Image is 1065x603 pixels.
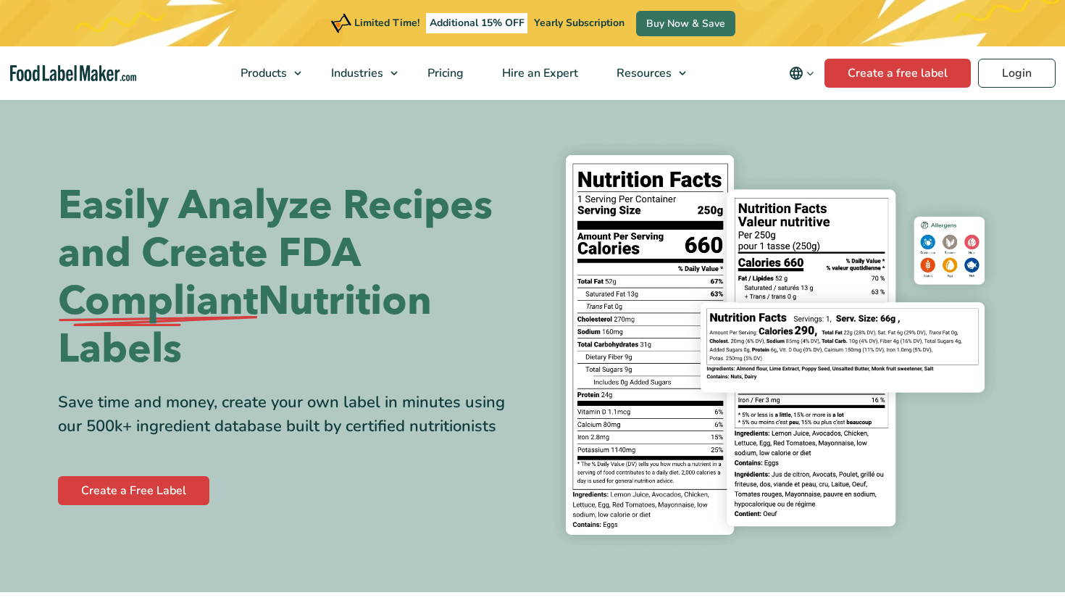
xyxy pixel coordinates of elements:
[409,46,480,100] a: Pricing
[58,476,209,505] a: Create a Free Label
[312,46,405,100] a: Industries
[327,65,385,81] span: Industries
[58,391,522,438] div: Save time and money, create your own label in minutes using our 500k+ ingredient database built b...
[58,278,258,325] span: Compliant
[534,16,625,30] span: Yearly Subscription
[636,11,735,36] a: Buy Now & Save
[498,65,580,81] span: Hire an Expert
[598,46,693,100] a: Resources
[354,16,419,30] span: Limited Time!
[978,59,1056,88] a: Login
[222,46,309,100] a: Products
[58,182,522,373] h1: Easily Analyze Recipes and Create FDA Nutrition Labels
[423,65,465,81] span: Pricing
[236,65,288,81] span: Products
[10,65,136,82] a: Food Label Maker homepage
[483,46,594,100] a: Hire an Expert
[824,59,971,88] a: Create a free label
[612,65,673,81] span: Resources
[779,59,824,88] button: Change language
[426,13,528,33] span: Additional 15% OFF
